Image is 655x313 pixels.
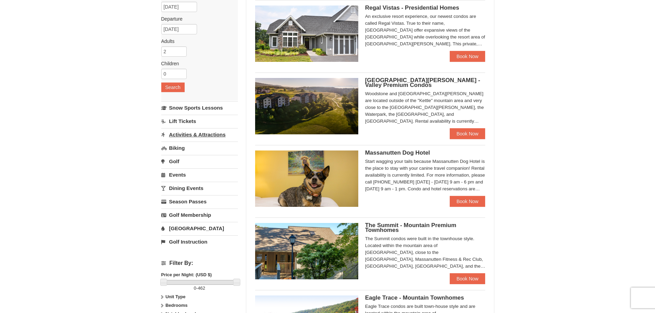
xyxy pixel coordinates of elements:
a: Lift Tickets [161,115,238,127]
a: Golf Membership [161,209,238,221]
strong: Unit Type [165,294,185,299]
label: - [161,285,238,292]
div: Woodstone and [GEOGRAPHIC_DATA][PERSON_NAME] are located outside of the "Kettle" mountain area an... [365,90,485,125]
a: Book Now [450,196,485,207]
span: 0 [194,286,196,291]
a: Dining Events [161,182,238,194]
a: Season Passes [161,195,238,208]
a: Book Now [450,128,485,139]
div: An exclusive resort experience, our newest condos are called Regal Vistas. True to their name, [G... [365,13,485,47]
button: Search [161,82,185,92]
span: Eagle Trace - Mountain Townhomes [365,294,464,301]
span: Regal Vistas - Presidential Homes [365,4,459,11]
a: Book Now [450,273,485,284]
img: 19219034-1-0eee7e00.jpg [255,223,358,279]
span: 462 [198,286,205,291]
label: Adults [161,38,233,45]
label: Children [161,60,233,67]
a: Golf [161,155,238,168]
strong: Price per Night: (USD $) [161,272,212,277]
img: 27428181-5-81c892a3.jpg [255,150,358,207]
a: Snow Sports Lessons [161,101,238,114]
div: The Summit condos were built in the townhouse style. Located within the mountain area of [GEOGRAP... [365,235,485,270]
div: Start wagging your tails because Massanutten Dog Hotel is the place to stay with your canine trav... [365,158,485,192]
strong: Bedrooms [165,303,187,308]
a: Activities & Attractions [161,128,238,141]
img: 19218991-1-902409a9.jpg [255,5,358,62]
span: [GEOGRAPHIC_DATA][PERSON_NAME] - Valley Premium Condos [365,77,480,88]
a: [GEOGRAPHIC_DATA] [161,222,238,235]
a: Golf Instruction [161,235,238,248]
span: Massanutten Dog Hotel [365,149,430,156]
label: Departure [161,15,233,22]
img: 19219041-4-ec11c166.jpg [255,78,358,134]
span: The Summit - Mountain Premium Townhomes [365,222,456,233]
a: Book Now [450,51,485,62]
a: Events [161,168,238,181]
h4: Filter By: [161,260,238,266]
a: Biking [161,142,238,154]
